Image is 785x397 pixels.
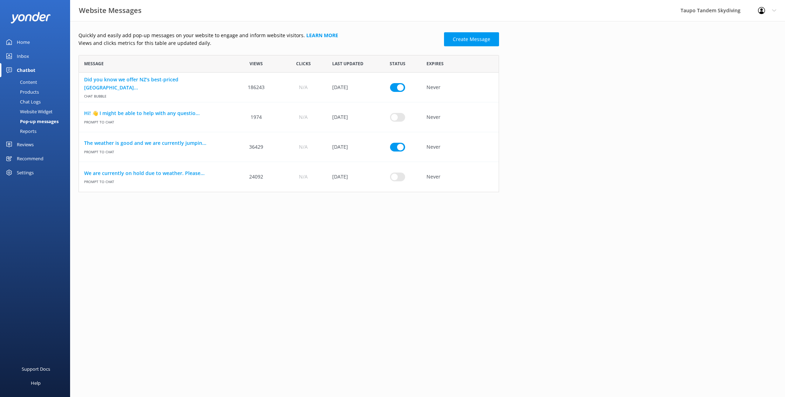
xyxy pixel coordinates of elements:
[421,102,499,132] div: Never
[17,35,30,49] div: Home
[17,137,34,152] div: Reviews
[306,32,338,39] a: Learn more
[421,132,499,162] div: Never
[4,107,53,116] div: Website Widget
[332,60,363,67] span: Last updated
[296,60,311,67] span: Clicks
[4,97,41,107] div: Chat Logs
[22,362,50,376] div: Support Docs
[4,77,37,87] div: Content
[4,97,70,107] a: Chat Logs
[78,132,499,162] div: row
[4,87,39,97] div: Products
[78,73,499,192] div: grid
[4,77,70,87] a: Content
[299,83,308,91] span: N/A
[327,132,374,162] div: 07 Sep 2025
[78,32,440,39] p: Quickly and easily add pop-up messages on your website to engage and inform website visitors.
[390,60,405,67] span: Status
[84,177,227,184] span: Prompt to Chat
[17,152,43,166] div: Recommend
[84,60,104,67] span: Message
[233,73,280,102] div: 186243
[78,102,499,132] div: row
[84,147,227,154] span: Prompt to Chat
[84,139,227,147] a: The weather is good and we are currently jumpin...
[4,126,70,136] a: Reports
[233,102,280,132] div: 1974
[327,162,374,192] div: 07 Sep 2025
[299,143,308,151] span: N/A
[4,116,70,126] a: Pop-up messages
[299,173,308,181] span: N/A
[17,166,34,180] div: Settings
[78,73,499,102] div: row
[233,162,280,192] div: 24092
[11,12,51,23] img: yonder-white-logo.png
[299,113,308,121] span: N/A
[233,132,280,162] div: 36429
[84,109,227,117] a: Hi! 👋 I might be able to help with any questio...
[426,60,444,67] span: Expires
[4,87,70,97] a: Products
[17,63,35,77] div: Chatbot
[17,49,29,63] div: Inbox
[84,117,227,125] span: Prompt to Chat
[78,39,440,47] p: Views and clicks metrics for this table are updated daily.
[250,60,263,67] span: Views
[327,73,374,102] div: 30 Jan 2025
[327,102,374,132] div: 07 May 2025
[421,162,499,192] div: Never
[444,32,499,46] a: Create Message
[421,73,499,102] div: Never
[84,76,227,92] a: Did you know we offer NZ's best-priced [GEOGRAPHIC_DATA]...
[4,126,36,136] div: Reports
[4,116,59,126] div: Pop-up messages
[84,92,227,99] span: Chat bubble
[4,107,70,116] a: Website Widget
[84,169,227,177] a: We are currently on hold due to weather. Please...
[31,376,41,390] div: Help
[78,162,499,192] div: row
[79,5,142,16] h3: Website Messages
